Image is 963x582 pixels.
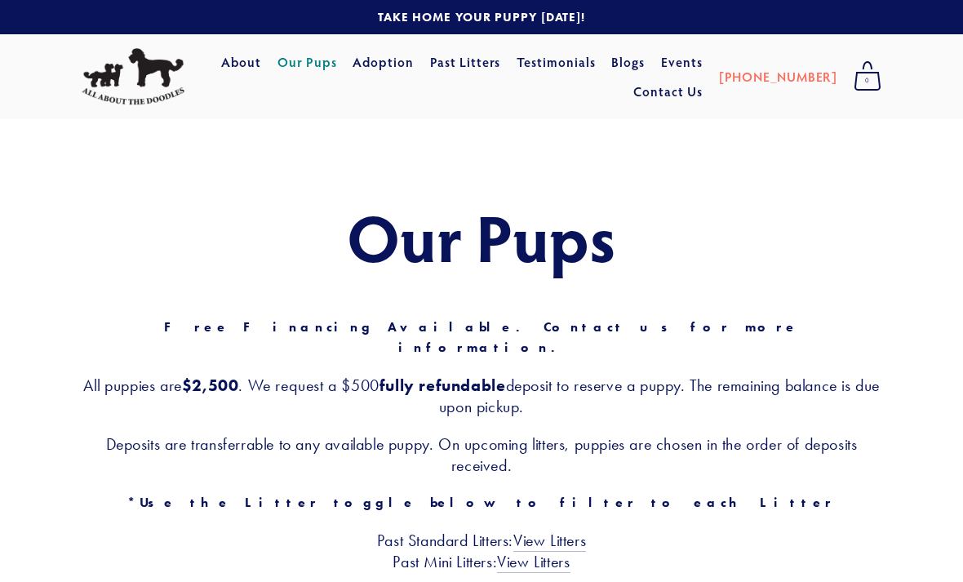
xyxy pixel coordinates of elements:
[513,531,586,552] a: View Litters
[379,375,506,395] strong: fully refundable
[277,47,337,77] a: Our Pups
[82,530,881,572] h3: Past Standard Litters: Past Mini Litters:
[719,62,837,91] a: [PHONE_NUMBER]
[497,552,570,573] a: View Litters
[82,201,881,273] h1: Our Pups
[82,433,881,476] h3: Deposits are transferrable to any available puppy. On upcoming litters, puppies are chosen in the...
[164,319,812,356] strong: Free Financing Available. Contact us for more information.
[82,48,184,105] img: All About The Doodles
[611,47,645,77] a: Blogs
[633,77,703,106] a: Contact Us
[845,56,890,97] a: 0 items in cart
[182,375,239,395] strong: $2,500
[221,47,261,77] a: About
[430,53,501,70] a: Past Litters
[517,47,596,77] a: Testimonials
[353,47,414,77] a: Adoption
[82,375,881,417] h3: All puppies are . We request a $500 deposit to reserve a puppy. The remaining balance is due upon...
[854,70,881,91] span: 0
[127,495,835,510] strong: *Use the Litter toggle below to filter to each Litter
[661,47,703,77] a: Events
